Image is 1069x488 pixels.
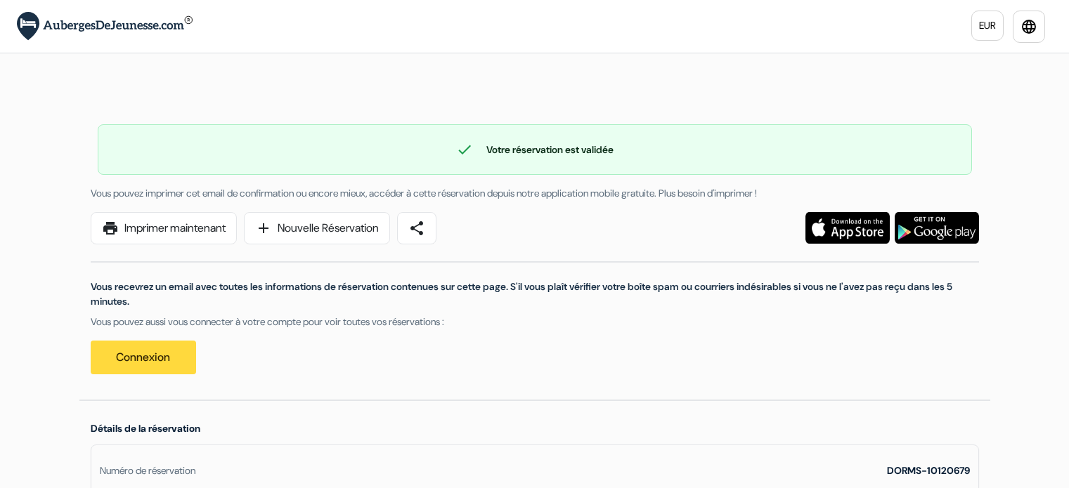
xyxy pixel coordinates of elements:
[887,464,970,477] strong: DORMS-10120679
[91,422,200,435] span: Détails de la réservation
[895,212,979,244] img: Téléchargez l'application gratuite
[91,341,196,374] a: Connexion
[17,12,193,41] img: AubergesDeJeunesse.com
[91,279,979,309] p: Vous recevrez un email avec toutes les informations de réservation contenues sur cette page. S'il...
[91,187,757,199] span: Vous pouvez imprimer cet email de confirmation ou encore mieux, accéder à cette réservation depui...
[456,141,473,158] span: check
[255,220,272,237] span: add
[244,212,390,244] a: addNouvelle Réservation
[91,212,237,244] a: printImprimer maintenant
[805,212,890,244] img: Téléchargez l'application gratuite
[100,463,195,478] div: Numéro de réservation
[971,11,1004,41] a: EUR
[408,220,425,237] span: share
[98,141,971,158] div: Votre réservation est validée
[1021,18,1037,35] i: language
[102,220,119,237] span: print
[1013,11,1045,43] a: language
[397,212,436,244] a: share
[91,315,979,329] p: Vous pouvez aussi vous connecter à votre compte pour voir toutes vos réservations :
